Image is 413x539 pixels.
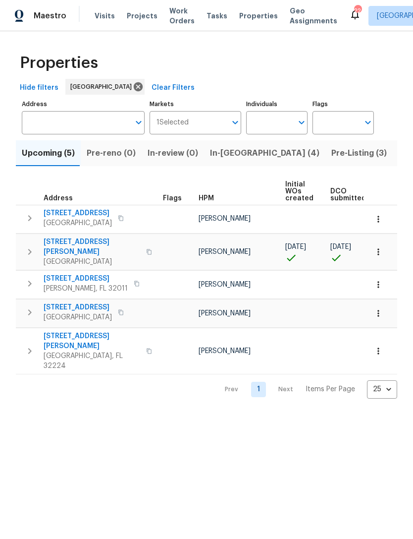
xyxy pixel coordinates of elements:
span: [PERSON_NAME], FL 32011 [44,284,128,294]
span: [STREET_ADDRESS] [44,274,128,284]
span: Initial WOs created [285,181,313,202]
label: Markets [150,101,242,107]
p: Items Per Page [306,384,355,394]
button: Open [228,116,242,129]
span: In-review (0) [148,146,198,160]
button: Open [361,116,375,129]
span: Properties [239,11,278,21]
span: [GEOGRAPHIC_DATA] [44,257,140,267]
nav: Pagination Navigation [215,380,397,399]
span: [PERSON_NAME] [199,215,251,222]
a: Goto page 1 [251,382,266,397]
span: Address [44,195,73,202]
span: Hide filters [20,82,58,94]
span: [GEOGRAPHIC_DATA] [44,218,112,228]
span: [STREET_ADDRESS] [44,208,112,218]
div: 25 [367,376,397,402]
span: Pre-Listing (3) [331,146,387,160]
button: Open [295,116,309,129]
span: In-[GEOGRAPHIC_DATA] (4) [210,146,319,160]
button: Open [132,116,146,129]
span: [PERSON_NAME] [199,281,251,288]
span: Geo Assignments [290,6,337,26]
span: HPM [199,195,214,202]
span: Work Orders [169,6,195,26]
span: Flags [163,195,182,202]
span: [DATE] [330,243,351,250]
label: Address [22,101,145,107]
span: Pre-reno (0) [87,146,136,160]
span: Projects [127,11,157,21]
span: [GEOGRAPHIC_DATA], FL 32224 [44,351,140,371]
span: [STREET_ADDRESS] [44,302,112,312]
span: 1 Selected [156,119,189,127]
span: [PERSON_NAME] [199,348,251,355]
label: Flags [312,101,374,107]
label: Individuals [246,101,308,107]
button: Clear Filters [148,79,199,97]
span: [DATE] [285,243,306,250]
button: Hide filters [16,79,62,97]
span: Clear Filters [152,82,195,94]
span: [GEOGRAPHIC_DATA] [44,312,112,322]
span: Tasks [206,12,227,19]
span: Maestro [34,11,66,21]
span: [STREET_ADDRESS][PERSON_NAME] [44,331,140,351]
div: 22 [354,6,361,16]
span: [GEOGRAPHIC_DATA] [70,82,136,92]
span: [STREET_ADDRESS][PERSON_NAME] [44,237,140,257]
span: DCO submitted [330,188,366,202]
span: Properties [20,58,98,68]
span: [PERSON_NAME] [199,310,251,317]
span: Upcoming (5) [22,146,75,160]
span: [PERSON_NAME] [199,248,251,255]
div: [GEOGRAPHIC_DATA] [65,79,145,95]
span: Visits [95,11,115,21]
